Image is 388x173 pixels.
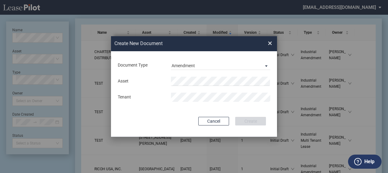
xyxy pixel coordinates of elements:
[198,117,229,125] button: Cancel
[171,61,270,70] md-select: Document Type: Amendment
[268,39,272,48] span: ×
[172,63,195,68] div: Amendment
[114,94,168,100] div: Tenant
[114,40,246,47] h2: Create New Document
[235,117,266,125] button: Create
[364,158,374,166] label: Help
[111,36,277,137] md-dialog: Create New ...
[114,78,168,84] div: Asset
[114,62,168,68] div: Document Type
